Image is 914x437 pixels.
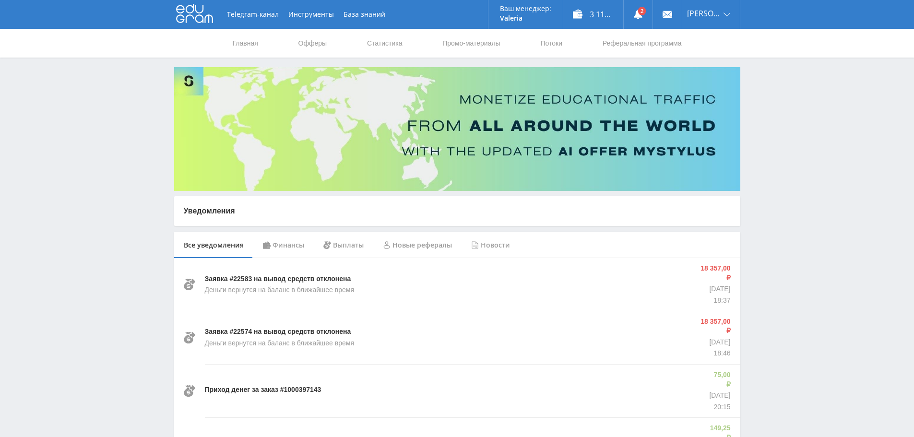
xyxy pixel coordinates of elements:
p: Приход денег за заказ #1000397143 [205,385,321,395]
p: [DATE] [709,391,730,401]
a: Реферальная программа [602,29,683,58]
p: 18 357,00 ₽ [700,317,730,336]
p: 75,00 ₽ [709,370,730,389]
span: [PERSON_NAME] [687,10,721,17]
p: 18:46 [700,349,730,358]
div: Все уведомления [174,232,253,259]
p: [DATE] [700,338,730,347]
div: Новости [462,232,520,259]
p: Ваш менеджер: [500,5,551,12]
p: Деньги вернутся на баланс в ближайшее время [205,339,354,348]
a: Потоки [539,29,563,58]
div: Новые рефералы [373,232,462,259]
a: Статистика [366,29,404,58]
p: 18:37 [700,296,730,306]
p: Valeria [500,14,551,22]
div: Выплаты [314,232,373,259]
img: Banner [174,67,740,191]
p: Уведомления [184,206,731,216]
p: [DATE] [700,284,730,294]
a: Промо-материалы [441,29,501,58]
a: Офферы [297,29,328,58]
p: 18 357,00 ₽ [700,264,730,283]
div: Финансы [253,232,314,259]
p: 20:15 [709,402,730,412]
p: Заявка #22574 на вывод средств отклонена [205,327,351,337]
p: Деньги вернутся на баланс в ближайшее время [205,285,354,295]
a: Главная [232,29,259,58]
p: Заявка #22583 на вывод средств отклонена [205,274,351,284]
